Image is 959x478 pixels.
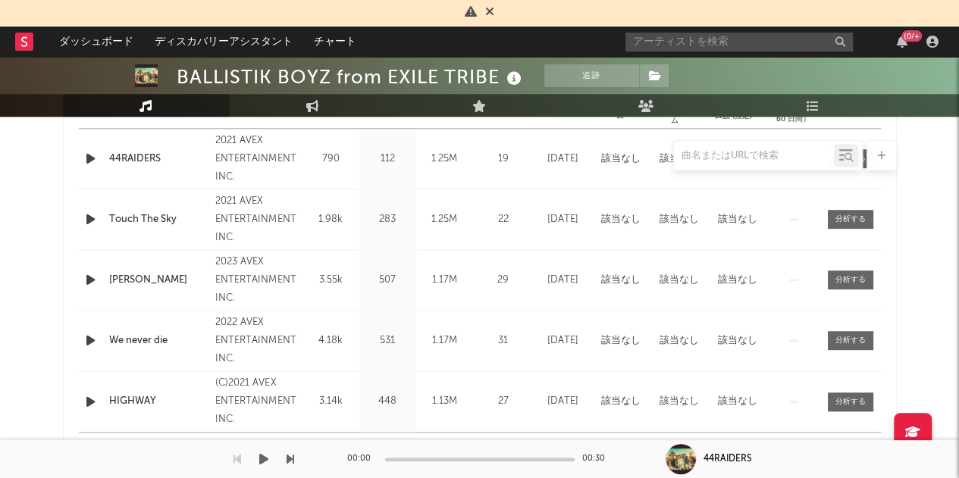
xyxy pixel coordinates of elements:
div: 該当なし [654,212,705,227]
div: 該当なし [596,273,647,288]
div: 44RAIDERS [704,452,752,466]
div: 該当なし [713,273,763,288]
div: BALLISTIK BOYZ from EXILE TRIBE [177,64,525,89]
a: [PERSON_NAME] [109,273,208,288]
div: 2022 AVEX ENTERTAINMENT INC. [215,314,298,368]
div: 531 [363,333,412,348]
div: 448 [363,394,412,409]
div: 31 [477,333,530,348]
div: 507 [363,273,412,288]
div: [DATE] [537,394,588,409]
div: 3.14k [306,394,356,409]
div: 該当なし [713,394,763,409]
div: 3.55k [306,273,356,288]
div: 27 [477,394,530,409]
div: 1.25M [420,212,469,227]
a: ディスカバリーアシスタント [144,27,303,57]
a: Touch The Sky [109,212,208,227]
div: 1.17M [420,333,469,348]
div: {0/+ [901,30,922,42]
div: 20 88 [442,439,525,457]
div: 該当なし [596,212,647,227]
div: 2023 AVEX ENTERTAINMENT INC. [215,253,298,308]
button: {0/+ [897,36,907,48]
a: ダッシュボード [49,27,144,57]
div: 該当なし [654,273,705,288]
a: We never die [109,333,208,348]
a: チャート [303,27,367,57]
button: 追跡 [544,64,639,87]
div: [DATE] [537,212,588,227]
div: 該当なし [713,212,763,227]
div: 2021 AVEX ENTERTAINMENT INC. [215,132,298,186]
div: 該当なし [713,333,763,348]
div: 283 [363,212,412,227]
input: アーティストを検索 [625,33,853,52]
a: HIGHWAY [109,394,208,409]
div: (C)2021 AVEX ENTERTAINMENT INC. [215,374,298,429]
div: 00:30 [582,450,613,468]
div: 該当なし [596,333,647,348]
div: 該当なし [596,394,647,409]
input: 曲名またはURLで検索 [674,150,834,162]
div: 29 [477,273,530,288]
div: 22 [477,212,530,227]
span: 却下する [485,7,494,19]
div: 該当なし [654,333,705,348]
div: [DATE] [537,333,588,348]
div: 1.17M [420,273,469,288]
div: 00:00 [347,450,378,468]
div: 2021 AVEX ENTERTAINMENT INC. [215,192,298,247]
div: 該当なし [654,394,705,409]
div: 4.18k [306,333,356,348]
div: 1.13M [420,394,469,409]
div: 1.98k [306,212,356,227]
div: [DATE] [537,273,588,288]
